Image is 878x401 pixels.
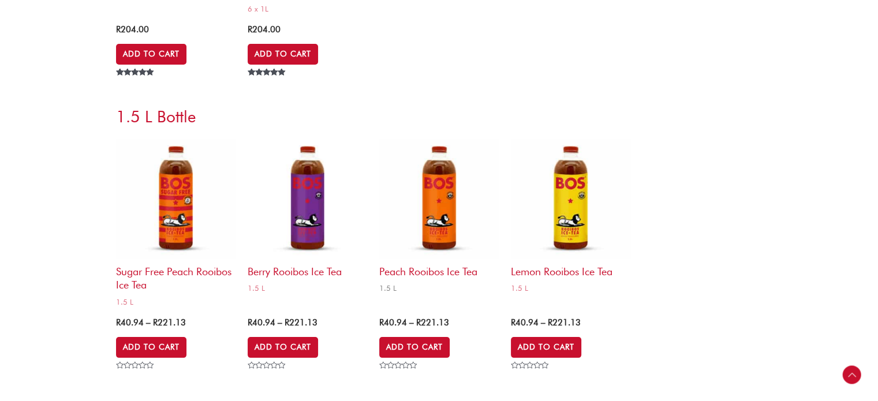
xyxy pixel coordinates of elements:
[278,317,282,328] span: –
[285,317,317,328] bdi: 221.13
[116,44,186,65] a: Add to cart: “Lemon Rooibos Ice Tea”
[511,337,581,358] a: Select options for “Lemon Rooibos Ice Tea”
[248,337,318,358] a: Select options for “Berry Rooibos Ice Tea”
[116,259,236,292] h2: Sugar Free Peach Rooibos Ice Tea
[248,24,281,35] bdi: 204.00
[153,317,186,328] bdi: 221.13
[379,317,407,328] bdi: 40.94
[248,317,275,328] bdi: 40.94
[379,139,499,259] img: lemon rooibos ice tea
[541,317,546,328] span: –
[511,317,515,328] span: R
[511,259,631,278] h2: Lemon Rooibos Ice Tea
[548,317,581,328] bdi: 221.13
[116,317,144,328] bdi: 40.94
[116,24,149,35] bdi: 204.00
[116,106,763,127] h3: 1.5 L Bottle
[116,139,236,310] a: Sugar Free Peach Rooibos Ice Tea1.5 L
[379,139,499,297] a: Peach Rooibos Ice Tea1.5 L
[511,317,539,328] bdi: 40.94
[285,317,289,328] span: R
[248,259,368,278] h2: Berry Rooibos Ice Tea
[379,337,450,358] a: Select options for “Peach Rooibos Ice Tea”
[248,44,318,65] a: Add to cart: “Peach Sugar Free Rooibos Ice Tea”
[116,317,121,328] span: R
[116,139,236,259] img: sugar free rooibos ice tea 1.5L
[116,297,236,307] span: 1.5 L
[416,317,421,328] span: R
[248,24,252,35] span: R
[248,139,368,259] img: berry rooibos ice tea
[248,139,368,297] a: Berry Rooibos Ice Tea1.5 L
[409,317,414,328] span: –
[248,4,368,14] span: 6 x 1L
[248,317,252,328] span: R
[379,259,499,278] h2: Peach Rooibos Ice Tea
[548,317,552,328] span: R
[379,317,384,328] span: R
[153,317,158,328] span: R
[248,69,287,102] span: Rated out of 5
[511,139,631,259] img: lemon rooibos ice tea 1.5L
[248,283,368,293] span: 1.5 L
[146,317,151,328] span: –
[116,24,121,35] span: R
[116,337,186,358] a: Select options for “Sugar Free Peach Rooibos Ice Tea”
[379,283,499,293] span: 1.5 L
[116,69,156,102] span: Rated out of 5
[416,317,449,328] bdi: 221.13
[511,283,631,293] span: 1.5 L
[511,139,631,297] a: Lemon Rooibos Ice Tea1.5 L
